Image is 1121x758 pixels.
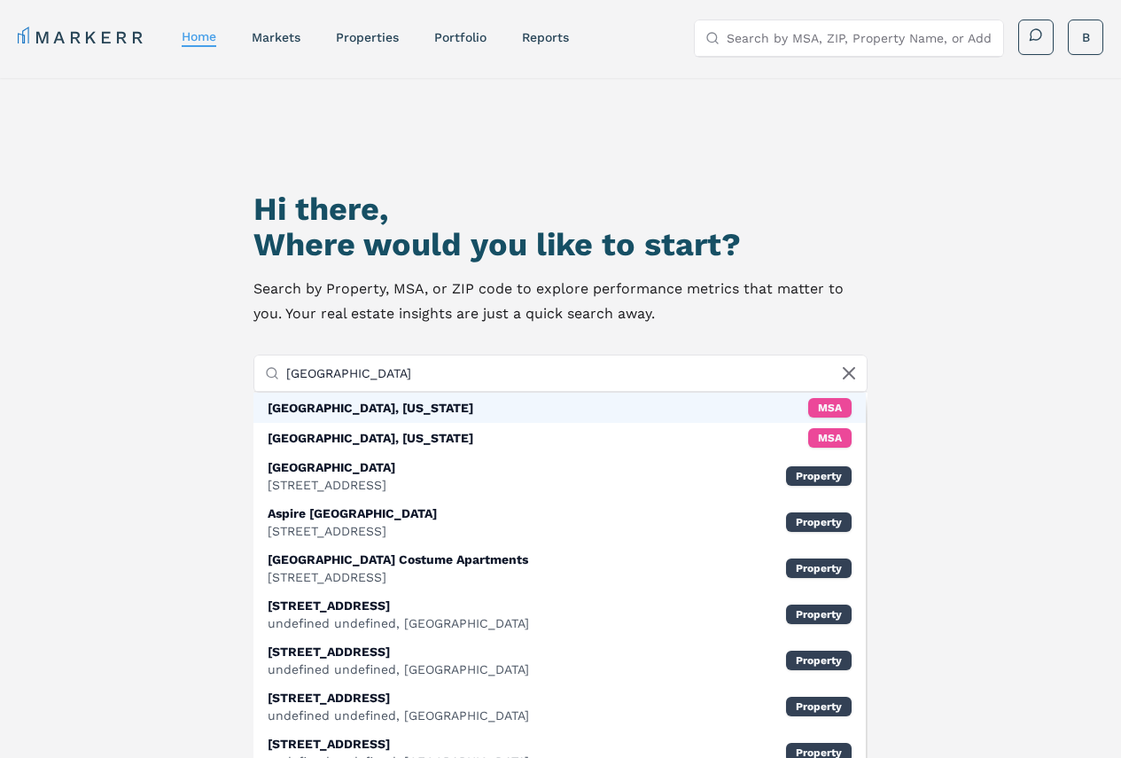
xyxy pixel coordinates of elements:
div: MSA [808,428,852,448]
div: [STREET_ADDRESS] [268,689,529,707]
div: [GEOGRAPHIC_DATA] Costume Apartments [268,551,528,568]
div: [STREET_ADDRESS] [268,568,528,586]
div: [GEOGRAPHIC_DATA], [US_STATE] [268,399,473,417]
input: Search by MSA, ZIP, Property Name, or Address [286,356,857,391]
div: Property [786,559,852,578]
div: [STREET_ADDRESS] [268,643,529,660]
a: properties [336,30,399,44]
div: Property [786,605,852,624]
a: reports [522,30,569,44]
div: [STREET_ADDRESS] [268,735,529,753]
div: [STREET_ADDRESS] [268,597,529,614]
a: MARKERR [18,25,146,50]
div: Property [786,651,852,670]
div: Property: Aspire Salt Lake [253,499,867,545]
div: Property: Salt Lake Costume Apartments [253,545,867,591]
div: [STREET_ADDRESS] [268,476,395,494]
input: Search by MSA, ZIP, Property Name, or Address [727,20,993,56]
div: MSA [808,398,852,418]
div: Property [786,466,852,486]
div: Property: 131 West 200 North , Salt Lake City, UT 84103 [253,637,867,684]
div: undefined undefined, [GEOGRAPHIC_DATA] [268,660,529,678]
a: home [182,29,216,43]
div: Property: 490 West 390 North , Salt Lake City, UT 84103 [253,684,867,730]
div: [GEOGRAPHIC_DATA] [268,458,395,476]
div: Aspire [GEOGRAPHIC_DATA] [268,504,437,522]
h1: Hi there, [253,191,868,227]
a: markets [252,30,300,44]
span: B [1082,28,1090,46]
a: Portfolio [434,30,487,44]
div: [GEOGRAPHIC_DATA], [US_STATE] [268,429,473,447]
div: Property [786,697,852,716]
div: [STREET_ADDRESS] [268,522,437,540]
div: MSA: Salt Lake City, Utah [253,393,867,423]
div: undefined undefined, [GEOGRAPHIC_DATA] [268,707,529,724]
div: undefined undefined, [GEOGRAPHIC_DATA] [268,614,529,632]
div: Property: Salt Lake Crossing [253,453,867,499]
div: Property: 550 North 300 West , Salt Lake City, UT 84103 [253,591,867,637]
div: MSA: South Salt Lake, Utah [253,423,867,453]
p: Search by Property, MSA, or ZIP code to explore performance metrics that matter to you. Your real... [253,277,868,326]
button: B [1068,20,1103,55]
div: Property [786,512,852,532]
h2: Where would you like to start? [253,227,868,262]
